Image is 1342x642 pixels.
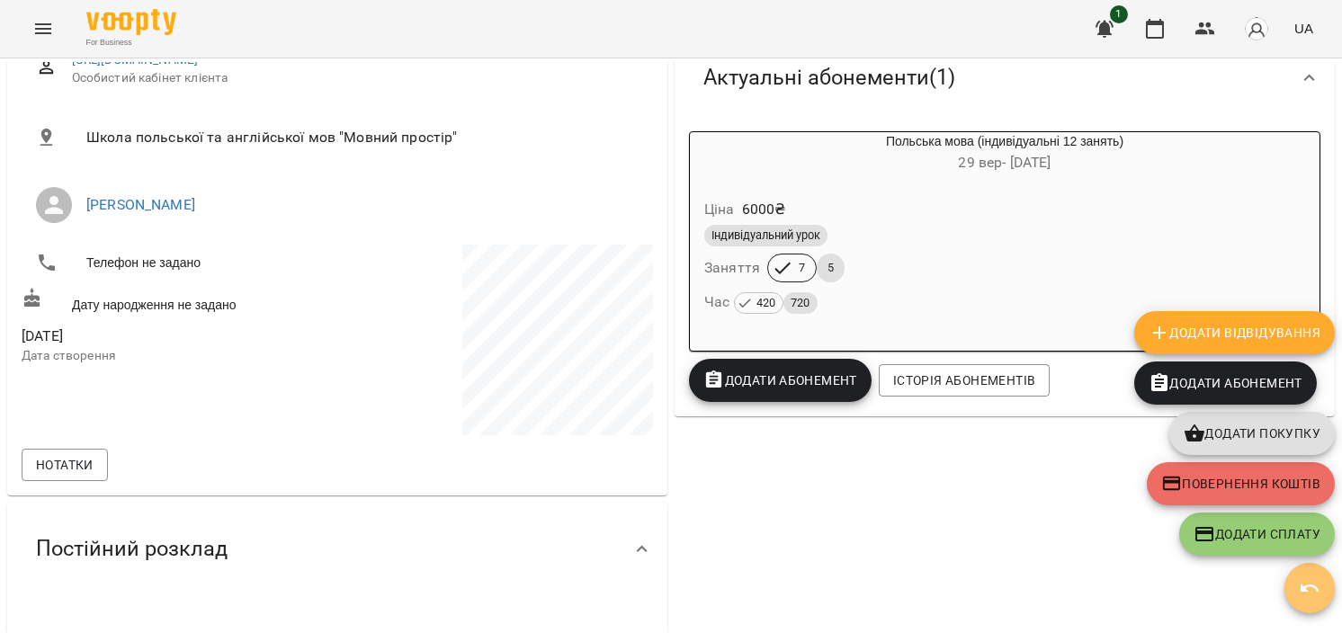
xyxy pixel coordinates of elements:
[1147,462,1335,505] button: Повернення коштів
[879,364,1050,397] button: Історія абонементів
[689,359,872,402] button: Додати Абонемент
[36,454,94,476] span: Нотатки
[893,370,1035,391] span: Історія абонементів
[749,293,783,313] span: 420
[1134,361,1317,405] button: Додати Абонемент
[1287,12,1320,45] button: UA
[1179,513,1335,556] button: Додати Сплату
[742,199,786,220] p: 6000 ₴
[958,154,1051,171] span: 29 вер - [DATE]
[86,37,176,49] span: For Business
[1149,372,1302,394] span: Додати Абонемент
[1244,16,1269,41] img: avatar_s.png
[1110,5,1128,23] span: 1
[703,370,857,391] span: Додати Абонемент
[788,260,816,276] span: 7
[22,7,65,50] button: Menu
[1134,311,1335,354] button: Додати Відвідування
[817,260,845,276] span: 5
[1169,412,1335,455] button: Додати покупку
[704,255,760,281] h6: Заняття
[704,290,818,315] h6: Час
[675,31,1335,124] div: Актуальні абонементи(1)
[690,132,1320,175] div: Польська мова (індивідуальні 12 занять)
[86,9,176,35] img: Voopty Logo
[22,347,334,365] p: Дата створення
[1294,19,1313,38] span: UA
[7,503,667,595] div: Постійний розклад
[36,535,228,563] span: Постійний розклад
[72,69,639,87] span: Особистий кабінет клієнта
[1194,523,1320,545] span: Додати Сплату
[22,449,108,481] button: Нотатки
[1149,322,1320,343] span: Додати Відвідування
[86,196,195,213] a: [PERSON_NAME]
[22,245,334,281] li: Телефон не задано
[1161,473,1320,495] span: Повернення коштів
[783,293,817,313] span: 720
[18,284,337,317] div: Дату народження не задано
[86,127,639,148] span: Школа польської та англійської мов "Мовний простір"
[703,64,955,92] span: Актуальні абонементи ( 1 )
[704,197,735,222] h6: Ціна
[1184,423,1320,444] span: Додати покупку
[22,325,334,347] span: [DATE]
[690,132,1320,336] button: Польська мова (індивідуальні 12 занять)29 вер- [DATE]Ціна6000₴Індивідуальний урокЗаняття75Час 420720
[704,227,828,244] span: Індивідуальний урок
